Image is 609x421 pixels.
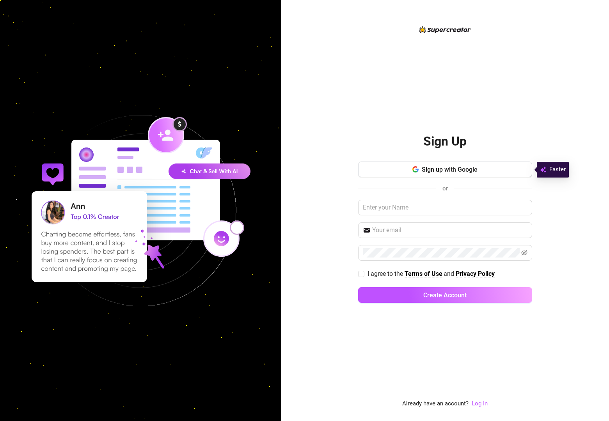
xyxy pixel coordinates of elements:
input: Enter your Name [358,200,532,215]
span: Already have an account? [402,399,469,409]
a: Log In [472,400,488,407]
span: and [444,270,456,277]
a: Terms of Use [405,270,442,278]
span: I agree to the [368,270,405,277]
img: signup-background-D0MIrEPF.svg [5,76,275,346]
h2: Sign Up [423,133,467,149]
span: or [442,185,448,192]
span: eye-invisible [521,250,527,256]
a: Log In [472,399,488,409]
img: svg%3e [540,165,546,174]
strong: Terms of Use [405,270,442,277]
span: Create Account [423,291,467,299]
input: Your email [372,226,527,235]
strong: Privacy Policy [456,270,495,277]
a: Privacy Policy [456,270,495,278]
button: Sign up with Google [358,162,532,177]
img: logo-BBDzfeDw.svg [419,26,471,33]
span: Sign up with Google [422,166,478,173]
button: Create Account [358,287,532,303]
span: Faster [549,165,566,174]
